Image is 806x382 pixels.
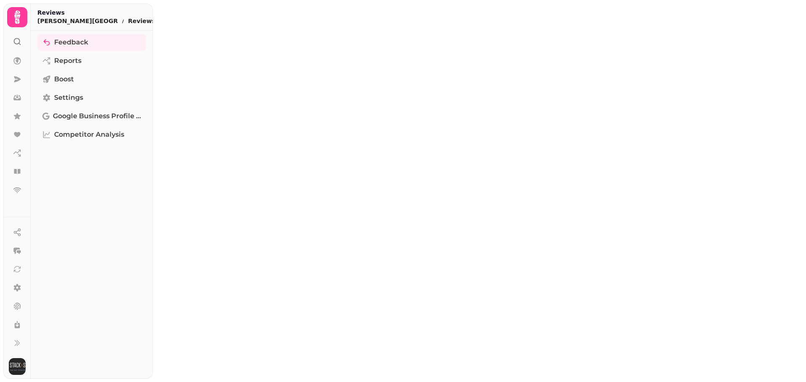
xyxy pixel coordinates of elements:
button: Reviews [128,17,162,25]
span: Settings [54,93,83,103]
span: Competitor Analysis [54,130,124,140]
nav: breadcrumb [37,17,162,25]
h2: Reviews [37,8,162,17]
a: Google Business Profile (Beta) [37,108,146,125]
p: [PERSON_NAME][GEOGRAPHIC_DATA] [37,17,118,25]
span: Feedback [54,37,88,47]
a: Settings [37,89,146,106]
img: User avatar [9,358,26,375]
a: Feedback [37,34,146,51]
a: Boost [37,71,146,88]
span: Reports [54,56,81,66]
nav: Tabs [31,31,153,379]
button: User avatar [7,358,27,375]
a: Reports [37,52,146,69]
a: Competitor Analysis [37,126,146,143]
span: Google Business Profile (Beta) [53,111,141,121]
span: Boost [54,74,74,84]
